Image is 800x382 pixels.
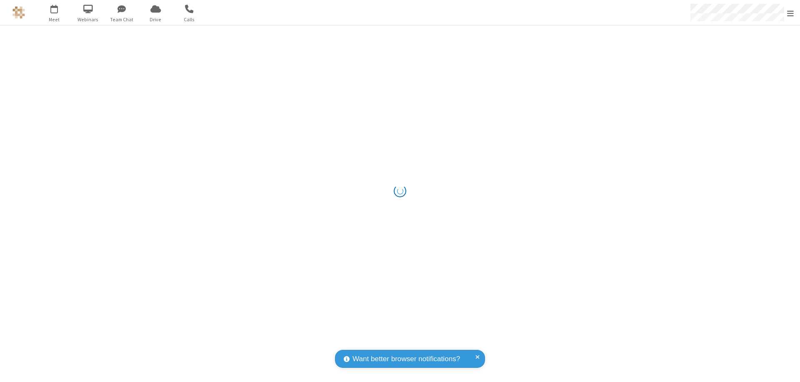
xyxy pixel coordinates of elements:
[12,6,25,19] img: QA Selenium DO NOT DELETE OR CHANGE
[174,16,205,23] span: Calls
[140,16,171,23] span: Drive
[72,16,104,23] span: Webinars
[106,16,137,23] span: Team Chat
[352,354,460,364] span: Want better browser notifications?
[39,16,70,23] span: Meet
